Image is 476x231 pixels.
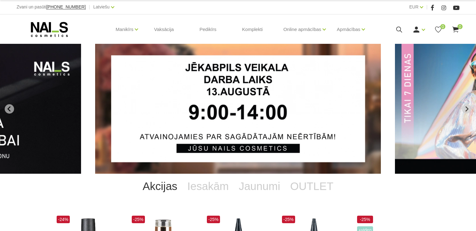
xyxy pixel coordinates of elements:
[409,3,419,11] a: EUR
[149,14,179,44] a: Vaksācija
[93,3,110,11] a: Latviešu
[46,4,86,9] span: [PHONE_NUMBER]
[283,17,321,42] a: Online apmācības
[89,3,90,11] span: |
[452,26,459,33] a: 0
[337,17,360,42] a: Apmācības
[207,216,220,223] span: -25%
[285,174,338,199] a: OUTLET
[5,104,14,114] button: Go to last slide
[116,17,134,42] a: Manikīrs
[17,3,86,11] div: Zvani un pasūti
[440,24,445,29] span: 0
[46,5,86,9] a: [PHONE_NUMBER]
[194,14,221,44] a: Pedikīrs
[434,26,442,33] a: 0
[426,3,427,11] span: |
[132,216,145,223] span: -25%
[182,174,234,199] a: Iesakām
[138,174,182,199] a: Akcijas
[357,216,373,223] span: -25%
[282,216,295,223] span: -25%
[462,104,471,114] button: Next slide
[237,14,268,44] a: Komplekti
[458,24,463,29] span: 0
[234,174,285,199] a: Jaunumi
[57,216,70,223] span: -24%
[95,44,381,174] li: 1 of 12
